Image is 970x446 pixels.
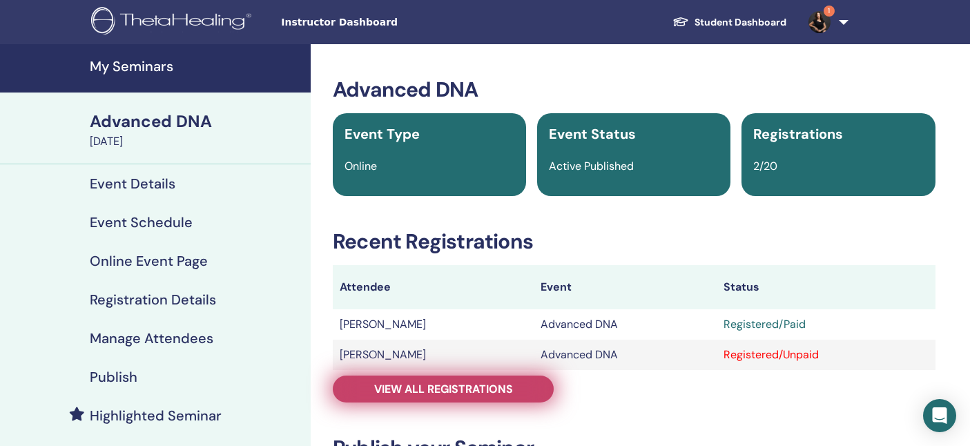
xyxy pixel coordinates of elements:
[724,347,929,363] div: Registered/Unpaid
[90,175,175,192] h4: Event Details
[753,125,843,143] span: Registrations
[333,229,935,254] h3: Recent Registrations
[824,6,835,17] span: 1
[333,340,534,370] td: [PERSON_NAME]
[90,291,216,308] h4: Registration Details
[90,369,137,385] h4: Publish
[281,15,488,30] span: Instructor Dashboard
[549,159,634,173] span: Active Published
[91,7,256,38] img: logo.png
[534,265,717,309] th: Event
[90,214,193,231] h4: Event Schedule
[90,58,302,75] h4: My Seminars
[81,110,311,150] a: Advanced DNA[DATE]
[717,265,935,309] th: Status
[333,77,935,102] h3: Advanced DNA
[753,159,777,173] span: 2/20
[333,309,534,340] td: [PERSON_NAME]
[333,265,534,309] th: Attendee
[90,110,302,133] div: Advanced DNA
[808,11,831,33] img: default.jpg
[534,309,717,340] td: Advanced DNA
[374,382,513,396] span: View all registrations
[672,16,689,28] img: graduation-cap-white.svg
[661,10,797,35] a: Student Dashboard
[90,407,222,424] h4: Highlighted Seminar
[345,125,420,143] span: Event Type
[345,159,377,173] span: Online
[724,316,929,333] div: Registered/Paid
[534,340,717,370] td: Advanced DNA
[333,376,554,403] a: View all registrations
[549,125,636,143] span: Event Status
[923,399,956,432] div: Open Intercom Messenger
[90,133,302,150] div: [DATE]
[90,330,213,347] h4: Manage Attendees
[90,253,208,269] h4: Online Event Page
